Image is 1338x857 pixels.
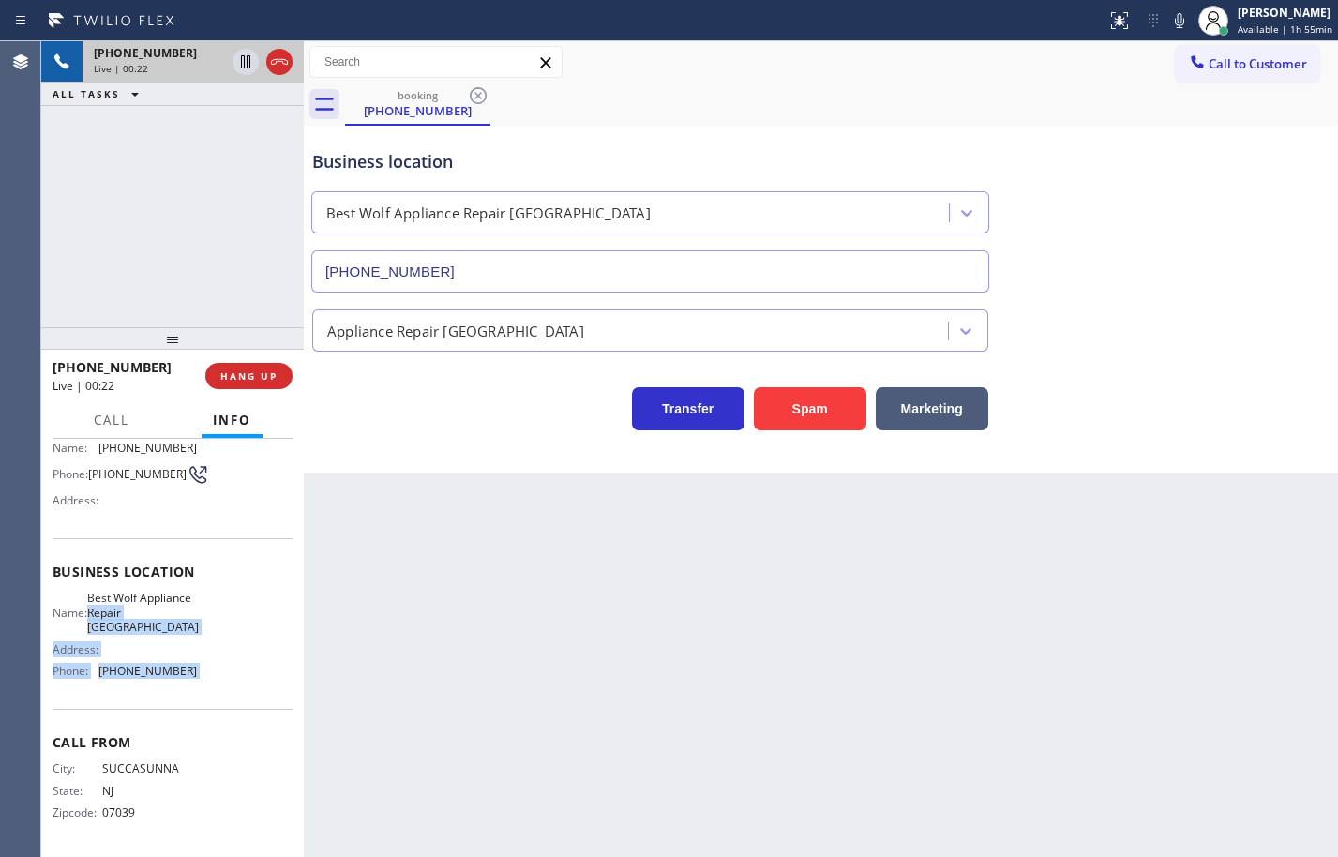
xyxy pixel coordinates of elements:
span: Phone: [53,664,98,678]
span: [PHONE_NUMBER] [98,441,197,455]
span: Business location [53,563,293,580]
span: City: [53,761,102,775]
button: Hang up [266,49,293,75]
div: Best Wolf Appliance Repair [GEOGRAPHIC_DATA] [326,203,651,224]
span: HANG UP [220,369,278,383]
button: Info [202,402,263,439]
span: Zipcode: [53,805,102,819]
div: Business location [312,149,988,174]
span: Info [213,412,251,428]
button: Marketing [876,387,988,430]
span: Name: [53,606,87,620]
span: State: [53,784,102,798]
div: [PHONE_NUMBER] [347,102,489,119]
span: ALL TASKS [53,87,120,100]
span: Call [94,412,129,428]
button: Transfer [632,387,744,430]
div: booking [347,88,489,102]
button: Call [83,402,141,439]
button: ALL TASKS [41,83,158,105]
span: Live | 00:22 [94,62,148,75]
span: Best Wolf Appliance Repair [GEOGRAPHIC_DATA] [87,591,199,634]
button: Hold Customer [233,49,259,75]
span: Address: [53,642,102,656]
div: Appliance Repair [GEOGRAPHIC_DATA] [327,320,584,341]
input: Search [310,47,562,77]
span: Live | 00:22 [53,378,114,394]
span: [PHONE_NUMBER] [98,664,197,678]
span: [PHONE_NUMBER] [53,358,172,376]
span: Call to Customer [1209,55,1307,72]
div: (973) 668-2599 [347,83,489,124]
span: Available | 1h 55min [1238,23,1332,36]
button: Mute [1166,8,1193,34]
span: NJ [102,784,196,798]
span: Call From [53,733,293,751]
span: Phone: [53,467,88,481]
button: Call to Customer [1176,46,1319,82]
input: Phone Number [311,250,989,293]
button: Spam [754,387,866,430]
span: 07039 [102,805,196,819]
span: [PHONE_NUMBER] [88,467,187,481]
span: SUCCASUNNA [102,761,196,775]
div: [PERSON_NAME] [1238,5,1332,21]
button: HANG UP [205,363,293,389]
span: Address: [53,493,102,507]
span: [PHONE_NUMBER] [94,45,197,61]
span: Name: [53,441,98,455]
